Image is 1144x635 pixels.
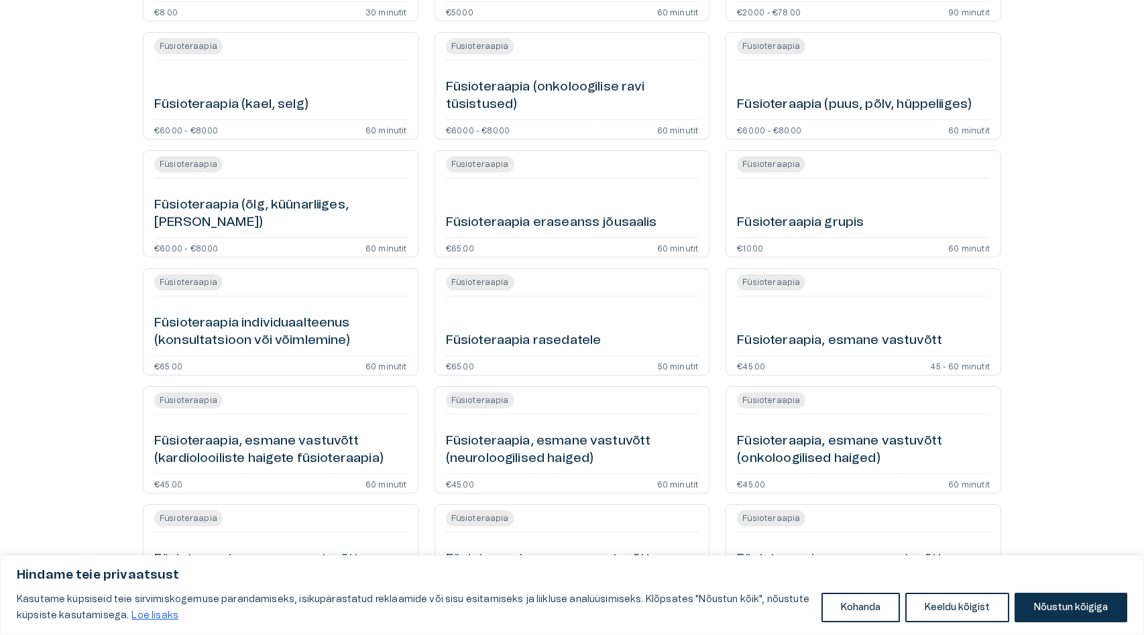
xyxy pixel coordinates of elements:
[435,268,710,376] a: Open service booking details
[737,7,801,15] p: €20.00 - €78.00
[154,243,219,251] p: €60.00 - €80.00
[737,214,864,232] h6: Füsioteraapia grupis
[154,158,223,170] span: Füsioteraapia
[365,125,407,133] p: 60 minutit
[446,243,474,251] p: €65.00
[737,96,972,114] h6: Füsioteraapia (puus, põlv, hüppeliiges)
[446,78,699,114] h6: Füsioteraapia (onkoloogilise ravi tüsistused)
[726,150,1001,257] a: Open service booking details
[446,361,474,369] p: €65.00
[446,7,473,15] p: €50.00
[131,610,179,621] a: Loe lisaks
[446,479,474,487] p: €45.00
[737,332,942,350] h6: Füsioteraapia, esmane vastuvõtt
[737,125,801,133] p: €60.00 - €80.00
[154,196,407,232] h6: Füsioteraapia (õlg, küünarliiges, [PERSON_NAME])
[821,593,900,622] button: Kohanda
[737,158,805,170] span: Füsioteraapia
[143,268,418,376] a: Open service booking details
[365,361,407,369] p: 60 minutit
[68,11,89,21] span: Help
[948,479,990,487] p: 60 minutit
[446,40,514,52] span: Füsioteraapia
[726,504,1001,612] a: Open service booking details
[154,276,223,288] span: Füsioteraapia
[658,361,699,369] p: 50 minutit
[154,512,223,524] span: Füsioteraapia
[435,32,710,139] a: Open service booking details
[657,243,699,251] p: 60 minutit
[737,432,990,468] h6: Füsioteraapia, esmane vastuvõtt (onkoloogilised haiged)
[365,243,407,251] p: 60 minutit
[154,551,407,586] h6: Füsioteraapia, esmane vastuvõtt (rasedusaegne ja sünnitusjärgne füsioteraapia)
[446,125,510,133] p: €60.00 - €80.00
[154,96,308,114] h6: Füsioteraapia (kael, selg)
[17,591,811,624] p: Kasutame küpsiseid teie sirvimiskogemuse parandamiseks, isikupärastatud reklaamide või sisu esita...
[930,361,990,369] p: 45 - 60 minutit
[154,479,182,487] p: €45.00
[737,40,805,52] span: Füsioteraapia
[726,386,1001,494] a: Open service booking details
[1015,593,1127,622] button: Nõustun kõigiga
[365,479,407,487] p: 60 minutit
[737,479,765,487] p: €45.00
[143,386,418,494] a: Open service booking details
[657,479,699,487] p: 60 minutit
[154,361,182,369] p: €65.00
[737,512,805,524] span: Füsioteraapia
[365,7,407,15] p: 30 minutit
[154,40,223,52] span: Füsioteraapia
[154,314,407,350] h6: Füsioteraapia individuaalteenus (konsultatsioon või võimlemine)
[948,125,990,133] p: 60 minutit
[446,158,514,170] span: Füsioteraapia
[726,32,1001,139] a: Open service booking details
[435,386,710,494] a: Open service booking details
[737,394,805,406] span: Füsioteraapia
[446,394,514,406] span: Füsioteraapia
[17,567,1127,583] p: Hindame teie privaatsust
[143,32,418,139] a: Open service booking details
[948,243,990,251] p: 60 minutit
[446,332,602,350] h6: Füsioteraapia rasedatele
[737,551,990,586] h6: Füsioteraapia, esmane vastuvõtt (trauma järgne füsioteraapia)
[657,7,699,15] p: 60 minutit
[143,504,418,612] a: Open service booking details
[435,150,710,257] a: Open service booking details
[948,7,990,15] p: 90 minutit
[737,243,763,251] p: €10.00
[143,150,418,257] a: Open service booking details
[657,125,699,133] p: 60 minutit
[154,432,407,468] h6: Füsioteraapia, esmane vastuvõtt (kardiolooiliste haigete füsioteraapia)
[737,276,805,288] span: Füsioteraapia
[154,7,178,15] p: €8.00
[154,125,219,133] p: €60.00 - €80.00
[446,512,514,524] span: Füsioteraapia
[446,432,699,468] h6: Füsioteraapia, esmane vastuvõtt (neuroloogilised haiged)
[446,276,514,288] span: Füsioteraapia
[154,394,223,406] span: Füsioteraapia
[435,504,710,612] a: Open service booking details
[446,214,657,232] h6: Füsioteraapia eraseanss jõusaalis
[905,593,1009,622] button: Keeldu kõigist
[737,361,765,369] p: €45.00
[446,551,699,586] h6: Füsioteraapia, esmane vastuvõtt (skeleti-lihassüsteemi füsioteraapia)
